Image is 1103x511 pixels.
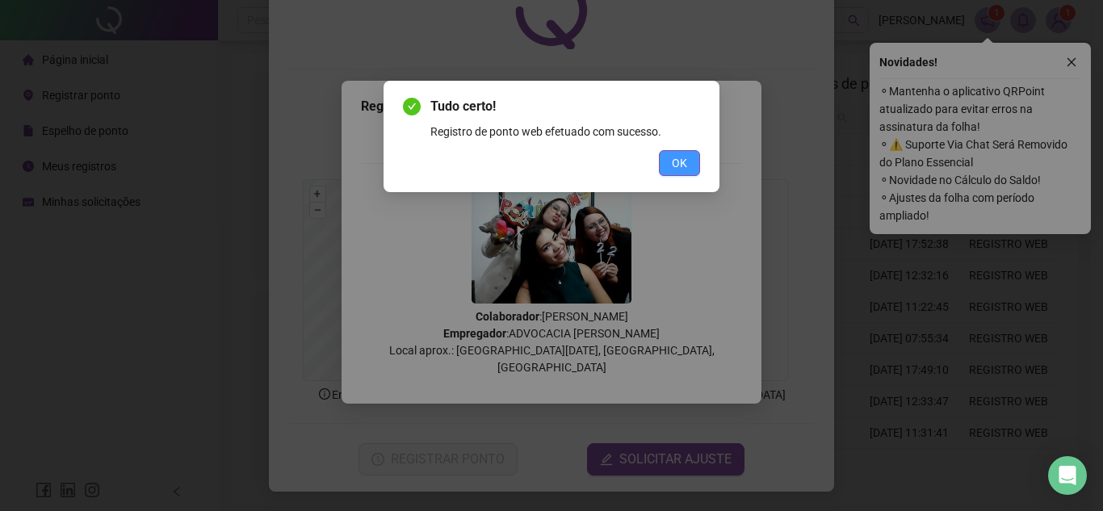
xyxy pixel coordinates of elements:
[1048,456,1087,495] div: Open Intercom Messenger
[659,150,700,176] button: OK
[403,98,421,115] span: check-circle
[672,154,687,172] span: OK
[430,97,700,116] span: Tudo certo!
[430,123,700,140] div: Registro de ponto web efetuado com sucesso.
